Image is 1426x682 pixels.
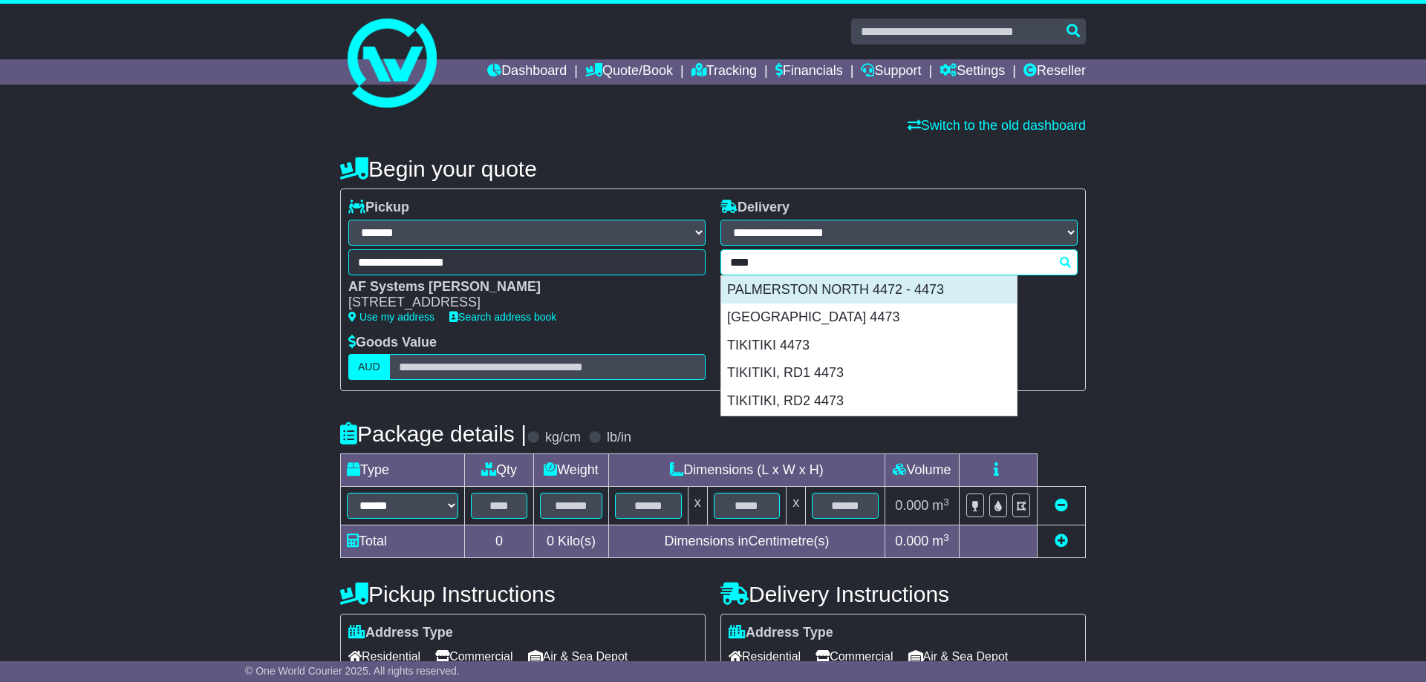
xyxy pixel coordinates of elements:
label: Address Type [729,625,833,641]
a: Use my address [348,311,434,323]
td: Total [341,525,465,558]
td: Weight [534,454,609,487]
label: Delivery [720,200,789,216]
td: Type [341,454,465,487]
span: Residential [729,645,801,668]
div: AF Systems [PERSON_NAME] [348,279,691,295]
a: Dashboard [487,59,567,85]
span: 0.000 [895,534,928,548]
td: Qty [465,454,534,487]
h4: Delivery Instructions [720,582,1086,606]
label: Goods Value [348,335,437,351]
label: Pickup [348,200,409,216]
a: Switch to the old dashboard [908,118,1086,133]
a: Tracking [691,59,757,85]
h4: Pickup Instructions [340,582,706,606]
td: Dimensions (L x W x H) [608,454,885,487]
td: Kilo(s) [534,525,609,558]
sup: 3 [943,496,949,508]
div: TIKITIKI, RD2 4473 [721,387,1017,416]
span: Commercial [815,645,893,668]
div: [GEOGRAPHIC_DATA] 4473 [721,304,1017,332]
a: Reseller [1023,59,1086,85]
span: m [932,498,949,513]
a: Add new item [1055,534,1068,548]
h4: Begin your quote [340,157,1086,181]
span: © One World Courier 2025. All rights reserved. [245,665,460,677]
typeahead: Please provide city [720,249,1078,275]
a: Quote/Book [585,59,673,85]
label: Address Type [348,625,453,641]
span: Commercial [435,645,512,668]
h4: Package details | [340,422,527,446]
label: kg/cm [545,430,581,446]
td: x [688,487,707,525]
td: 0 [465,525,534,558]
a: Settings [940,59,1005,85]
span: 0.000 [895,498,928,513]
td: Dimensions in Centimetre(s) [608,525,885,558]
td: Volume [885,454,959,487]
div: [STREET_ADDRESS] [348,295,691,311]
div: TIKITIKI 4473 [721,332,1017,360]
span: Air & Sea Depot [528,645,628,668]
div: PALMERSTON NORTH 4472 - 4473 [721,276,1017,304]
a: Support [861,59,921,85]
label: lb/in [607,430,631,446]
a: Search address book [449,311,556,323]
span: m [932,534,949,548]
sup: 3 [943,532,949,543]
span: Air & Sea Depot [908,645,1009,668]
span: Residential [348,645,420,668]
a: Financials [775,59,843,85]
a: Remove this item [1055,498,1068,513]
label: AUD [348,354,390,380]
div: TIKITIKI, RD1 4473 [721,359,1017,387]
span: 0 [547,534,554,548]
td: x [787,487,806,525]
